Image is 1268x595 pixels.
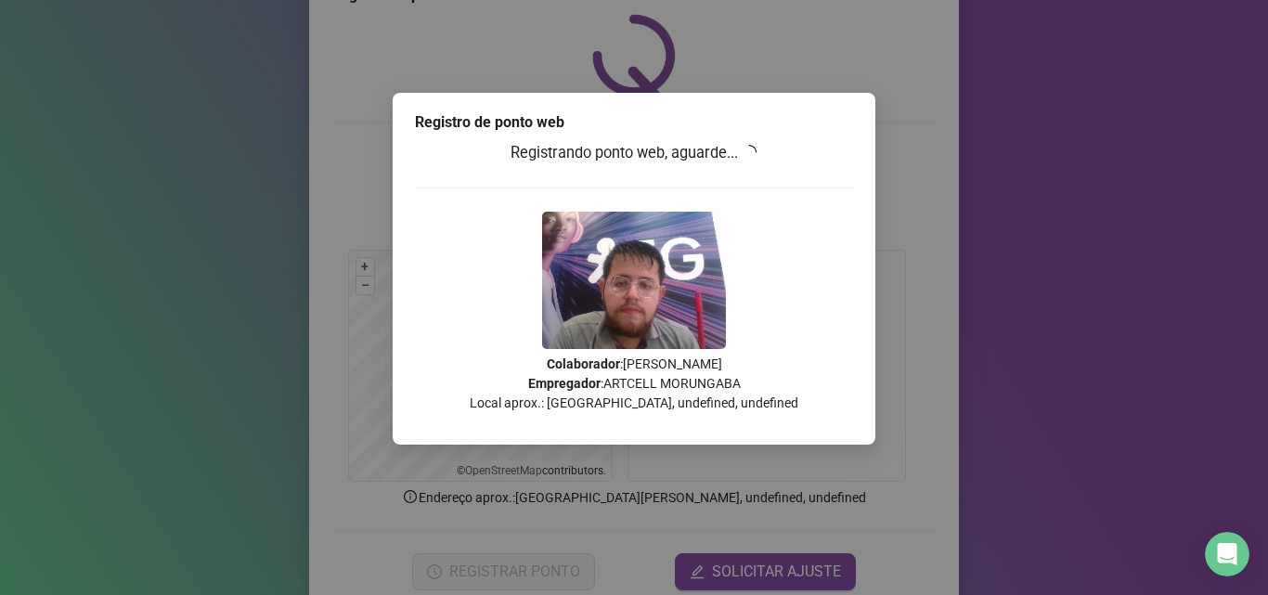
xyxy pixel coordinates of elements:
[528,376,601,391] strong: Empregador
[547,356,620,371] strong: Colaborador
[542,212,726,349] img: Z
[1205,532,1249,576] iframe: Intercom live chat
[415,111,853,134] div: Registro de ponto web
[415,355,853,413] p: : [PERSON_NAME] : ARTCELL MORUNGABA Local aprox.: [GEOGRAPHIC_DATA], undefined, undefined
[742,144,758,161] span: loading
[415,141,853,165] h3: Registrando ponto web, aguarde...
